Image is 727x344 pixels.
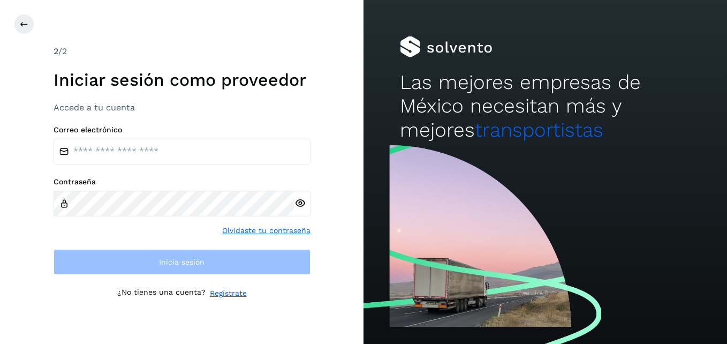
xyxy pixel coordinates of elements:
h2: Las mejores empresas de México necesitan más y mejores [400,71,691,142]
h3: Accede a tu cuenta [54,102,311,113]
h1: Iniciar sesión como proveedor [54,70,311,90]
div: /2 [54,45,311,58]
a: Regístrate [210,288,247,299]
span: transportistas [475,118,603,141]
span: 2 [54,46,58,56]
span: Inicia sesión [159,258,205,266]
label: Contraseña [54,177,311,186]
label: Correo electrónico [54,125,311,134]
p: ¿No tienes una cuenta? [117,288,206,299]
button: Inicia sesión [54,249,311,275]
a: Olvidaste tu contraseña [222,225,311,236]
